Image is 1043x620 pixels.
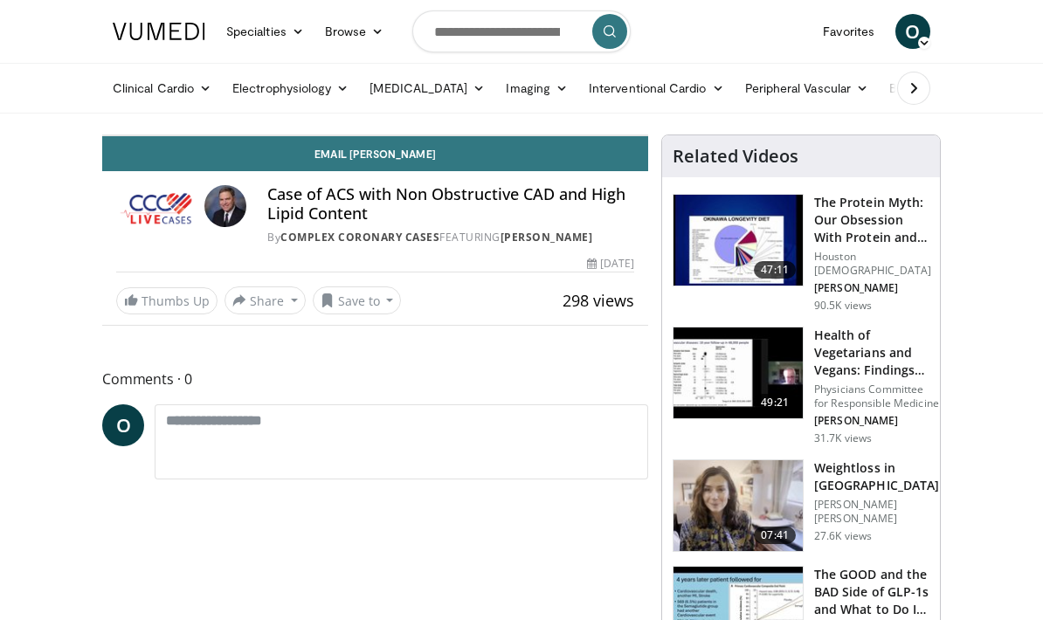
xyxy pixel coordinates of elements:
button: Save to [313,286,402,314]
a: Electrophysiology [222,71,359,106]
a: Business [879,71,968,106]
p: [PERSON_NAME] [814,281,931,295]
p: 31.7K views [814,431,872,445]
p: 27.6K views [814,529,872,543]
img: 606f2b51-b844-428b-aa21-8c0c72d5a896.150x105_q85_crop-smart_upscale.jpg [673,327,803,418]
span: Comments 0 [102,368,648,390]
img: Complex Coronary Cases [116,185,197,227]
a: Email [PERSON_NAME] [102,136,648,171]
span: 298 views [563,290,634,311]
a: 49:21 Health of Vegetarians and Vegans: Findings From EPIC-[GEOGRAPHIC_DATA] and Othe… Physicians... [673,327,929,445]
div: [DATE] [587,256,634,272]
h4: Case of ACS with Non Obstructive CAD and High Lipid Content [267,185,634,223]
p: [PERSON_NAME] [814,414,939,428]
a: Thumbs Up [116,287,218,314]
h3: The Protein Myth: Our Obsession With Protein and How It Is Killing US [814,194,931,246]
img: VuMedi Logo [113,23,205,40]
span: 49:21 [754,394,796,411]
p: Physicians Committee for Responsible Medicine [814,382,939,410]
p: Houston [DEMOGRAPHIC_DATA] [814,250,931,278]
a: Favorites [812,14,885,49]
span: 47:11 [754,261,796,279]
h3: The GOOD and the BAD Side of GLP-1s and What to Do If You Get Caught… [814,566,929,618]
span: 07:41 [754,527,796,544]
img: Avatar [204,185,246,227]
a: Clinical Cardio [102,71,222,106]
a: 07:41 Weightloss in [GEOGRAPHIC_DATA] [PERSON_NAME] [PERSON_NAME] 27.6K views [673,459,929,552]
button: Share [224,286,306,314]
p: [PERSON_NAME] [PERSON_NAME] [814,498,939,526]
p: 90.5K views [814,299,872,313]
input: Search topics, interventions [412,10,631,52]
img: 9983fed1-7565-45be-8934-aef1103ce6e2.150x105_q85_crop-smart_upscale.jpg [673,460,803,551]
a: O [895,14,930,49]
a: [PERSON_NAME] [501,230,593,245]
a: Imaging [495,71,578,106]
h3: Weightloss in [GEOGRAPHIC_DATA] [814,459,939,494]
div: By FEATURING [267,230,634,245]
h3: Health of Vegetarians and Vegans: Findings From EPIC-[GEOGRAPHIC_DATA] and Othe… [814,327,939,379]
a: Interventional Cardio [578,71,735,106]
a: Complex Coronary Cases [280,230,439,245]
a: Specialties [216,14,314,49]
h4: Related Videos [673,146,798,167]
a: 47:11 The Protein Myth: Our Obsession With Protein and How It Is Killing US Houston [DEMOGRAPHIC_... [673,194,929,313]
a: [MEDICAL_DATA] [359,71,495,106]
a: Peripheral Vascular [735,71,879,106]
img: b7b8b05e-5021-418b-a89a-60a270e7cf82.150x105_q85_crop-smart_upscale.jpg [673,195,803,286]
a: Browse [314,14,395,49]
a: O [102,404,144,446]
